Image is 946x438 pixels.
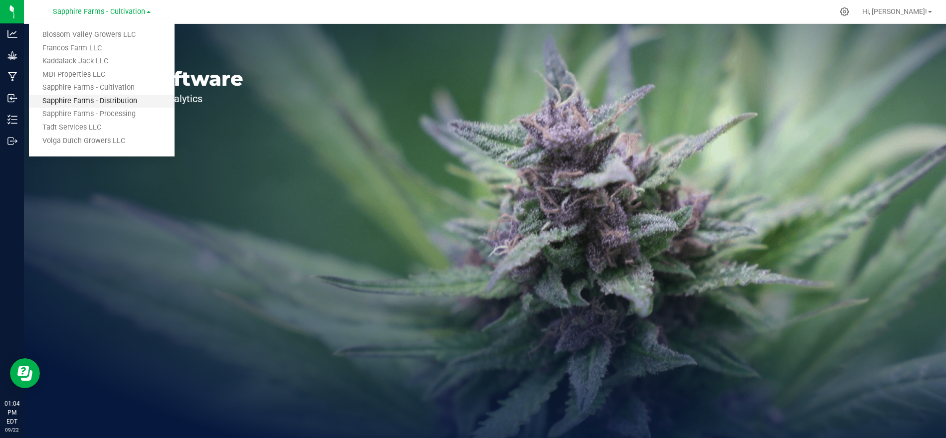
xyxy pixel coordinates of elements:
[53,7,146,16] span: Sapphire Farms - Cultivation
[7,50,17,60] inline-svg: Grow
[29,28,175,42] a: Blossom Valley Growers LLC
[838,7,851,16] div: Manage settings
[7,136,17,146] inline-svg: Outbound
[29,42,175,55] a: Francos Farm LLC
[29,108,175,121] a: Sapphire Farms - Processing
[7,93,17,103] inline-svg: Inbound
[7,72,17,82] inline-svg: Manufacturing
[29,55,175,68] a: Kaddalack Jack LLC
[7,29,17,39] inline-svg: Analytics
[7,115,17,125] inline-svg: Inventory
[29,135,175,148] a: Volga Dutch Growers LLC
[29,95,175,108] a: Sapphire Farms - Distribution
[29,68,175,82] a: MDI Properties LLC
[4,399,19,426] p: 01:04 PM EDT
[29,121,175,135] a: Tadt Services LLC
[4,426,19,434] p: 09/22
[29,81,175,95] a: Sapphire Farms - Cultivation
[10,358,40,388] iframe: Resource center
[862,7,927,15] span: Hi, [PERSON_NAME]!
